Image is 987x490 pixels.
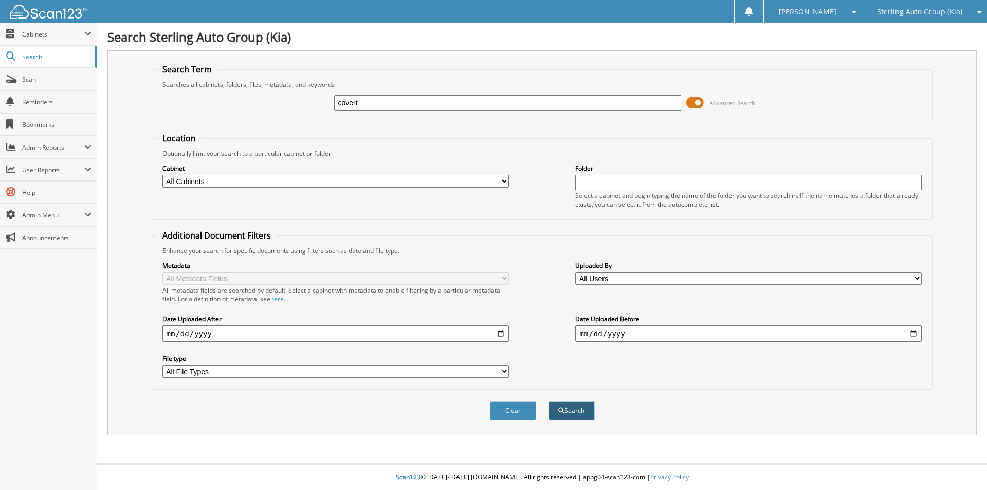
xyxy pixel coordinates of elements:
[22,30,84,39] span: Cabinets
[779,9,836,15] span: [PERSON_NAME]
[97,465,987,490] div: © [DATE]-[DATE] [DOMAIN_NAME]. All rights reserved | appg04-scan123-com |
[22,98,92,106] span: Reminders
[575,315,922,323] label: Date Uploaded Before
[157,80,927,89] div: Searches all cabinets, folders, files, metadata, and keywords
[575,261,922,270] label: Uploaded By
[162,325,509,342] input: start
[22,143,84,152] span: Admin Reports
[22,211,84,220] span: Admin Menu
[22,120,92,129] span: Bookmarks
[396,473,421,481] span: Scan123
[22,52,90,61] span: Search
[877,9,962,15] span: Sterling Auto Group (Kia)
[157,133,201,144] legend: Location
[22,188,92,197] span: Help
[549,401,595,420] button: Search
[22,166,84,174] span: User Reports
[157,246,927,255] div: Enhance your search for specific documents using filters such as date and file type.
[157,149,927,158] div: Optionally limit your search to a particular cabinet or folder
[162,261,509,270] label: Metadata
[157,230,276,241] legend: Additional Document Filters
[10,5,87,19] img: scan123-logo-white.svg
[22,233,92,242] span: Announcements
[936,441,987,490] iframe: Chat Widget
[162,315,509,323] label: Date Uploaded After
[162,164,509,173] label: Cabinet
[22,75,92,84] span: Scan
[162,286,509,303] div: All metadata fields are searched by default. Select a cabinet with metadata to enable filtering b...
[650,473,689,481] a: Privacy Policy
[107,28,977,45] h1: Search Sterling Auto Group (Kia)
[157,64,217,75] legend: Search Term
[490,401,536,420] button: Clear
[575,164,922,173] label: Folder
[575,191,922,209] div: Select a cabinet and begin typing the name of the folder you want to search in. If the name match...
[162,354,509,363] label: File type
[575,325,922,342] input: end
[270,295,284,303] a: here
[709,99,755,107] span: Advanced Search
